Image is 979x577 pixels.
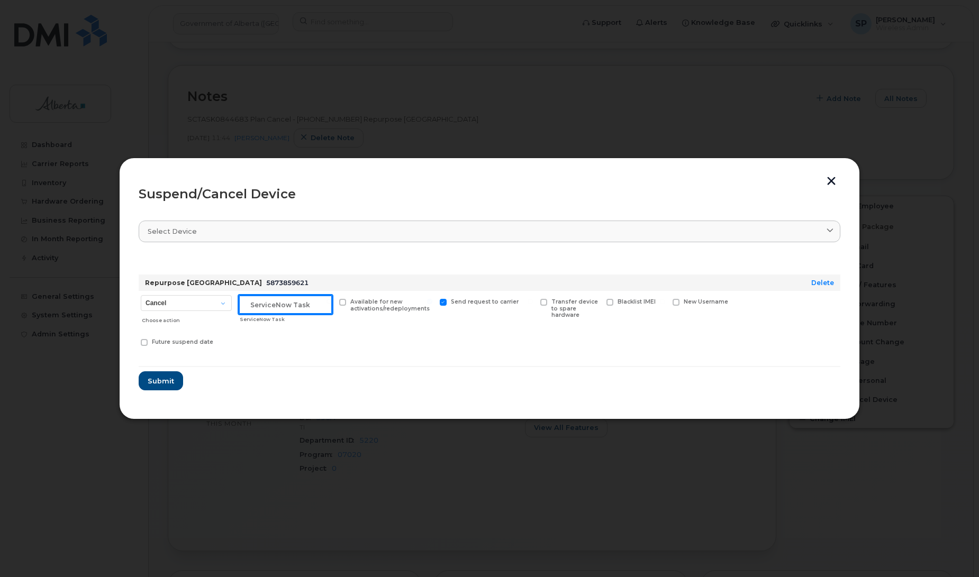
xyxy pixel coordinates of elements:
[239,295,332,314] input: ServiceNow Task
[551,298,598,319] span: Transfer device to spare hardware
[660,299,665,304] input: New Username
[145,279,262,287] strong: Repurpose [GEOGRAPHIC_DATA]
[139,371,183,390] button: Submit
[142,312,232,325] div: Choose action
[148,226,197,236] span: Select device
[594,299,599,304] input: Blacklist IMEI
[327,299,332,304] input: Available for new activations/redeployments
[139,188,840,200] div: Suspend/Cancel Device
[451,298,519,305] span: Send request to carrier
[427,299,432,304] input: Send request to carrier
[266,279,309,287] span: 5873859621
[152,338,213,345] span: Future suspend date
[240,315,332,324] div: ServiceNow Task
[684,298,728,305] span: New Username
[148,376,174,386] span: Submit
[350,298,430,312] span: Available for new activations/redeployments
[811,279,834,287] a: Delete
[618,298,656,305] span: Blacklist IMEI
[528,299,533,304] input: Transfer device to spare hardware
[139,221,840,242] a: Select device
